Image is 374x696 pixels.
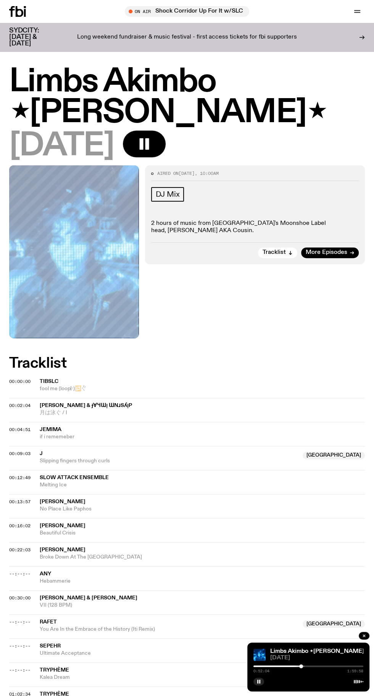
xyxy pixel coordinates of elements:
[40,571,51,577] span: Any
[40,385,365,392] span: fool me (loop𝄆)🔂〲
[40,602,365,609] span: VII (128 BPM)
[9,619,31,625] span: --:--:--
[9,428,31,432] button: 00:04:51
[9,426,31,433] span: 00:04:51
[40,650,365,657] span: Ultimate Acceptance
[151,220,359,234] p: 2 hours of music from [GEOGRAPHIC_DATA]'s Moonshoe Label head, [PERSON_NAME] AKA Cousin.
[40,578,365,585] span: Hebammerie
[9,475,31,481] span: 00:12:49
[9,499,31,505] span: 00:13:57
[9,571,31,577] span: --:--:--
[9,131,114,161] span: [DATE]
[258,247,297,258] button: Tracklist
[40,554,365,561] span: Broke Down At The [GEOGRAPHIC_DATA]
[253,669,269,673] span: 0:52:04
[77,34,297,41] p: Long weekend fundraiser & music festival - first access tickets for fbi supporters
[9,402,31,409] span: 00:02:04
[9,547,31,553] span: 00:22:03
[9,451,31,457] span: 00:09:03
[347,669,363,673] span: 1:59:58
[303,620,365,628] span: [GEOGRAPHIC_DATA]
[40,523,85,528] span: [PERSON_NAME]
[306,250,347,255] span: More Episodes
[9,596,31,600] button: 00:30:00
[40,547,85,552] span: [PERSON_NAME]
[270,655,363,661] span: [DATE]
[9,27,58,47] h3: SYDCITY: [DATE] & [DATE]
[40,379,58,384] span: tibslc
[151,187,184,202] a: DJ Mix
[40,409,365,417] span: 月は泳ぐ / I
[40,619,57,625] span: Rafet
[156,190,180,199] span: DJ Mix
[9,500,31,504] button: 00:13:57
[195,170,219,176] span: , 10:00am
[9,379,31,384] button: 00:00:00
[40,433,365,441] span: if i rememeber
[301,247,359,258] a: More Episodes
[9,524,31,528] button: 00:16:02
[40,451,43,456] span: J
[9,667,31,673] span: --:--:--
[40,481,365,489] span: Melting Ice
[40,475,109,480] span: Slow Attack Ensemble
[40,643,61,649] span: Sepehr
[9,595,31,601] span: 00:30:00
[40,626,298,633] span: You Are In the Embrace of the History (Iti Remix)
[9,476,31,480] button: 00:12:49
[9,452,31,456] button: 00:09:03
[179,170,195,176] span: [DATE]
[157,170,179,176] span: Aired on
[263,250,286,255] span: Tracklist
[40,674,365,681] span: Kalea Dream
[40,667,69,673] span: Tryphème
[40,530,365,537] span: Beautiful Crisis
[9,378,31,384] span: 00:00:00
[40,499,85,504] span: [PERSON_NAME]
[9,523,31,529] span: 00:16:02
[303,452,365,459] span: [GEOGRAPHIC_DATA]
[9,404,31,408] button: 00:02:04
[40,595,137,601] span: [PERSON_NAME] & [PERSON_NAME]
[9,643,31,649] span: --:--:--
[270,648,368,654] a: Limbs Akimbo ⋆[PERSON_NAME]⋆
[40,427,61,432] span: Jemima
[125,6,249,17] button: On AirShock Corridor Up For It w/SLC
[40,457,298,465] span: Slipping fingers through curls
[40,505,365,513] span: No Place Like Paphos
[40,403,132,408] span: [PERSON_NAME] & ɟɐɥɯᴉ ɯnɹsʎᴉp
[9,548,31,552] button: 00:22:03
[9,357,365,370] h2: Tracklist
[9,66,365,128] h1: Limbs Akimbo ⋆[PERSON_NAME]⋆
